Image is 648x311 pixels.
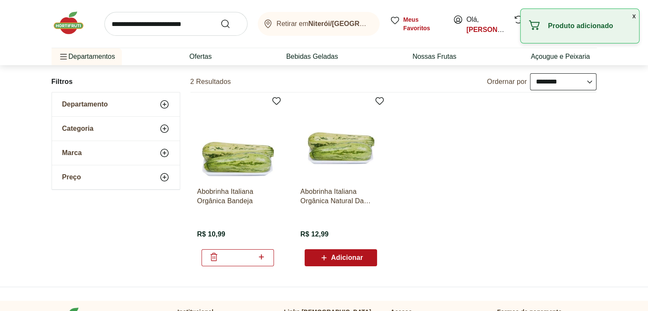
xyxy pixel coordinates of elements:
[308,20,405,27] b: Niterói/[GEOGRAPHIC_DATA]
[331,254,363,261] span: Adicionar
[190,77,231,86] h2: 2 Resultados
[104,12,248,36] input: search
[62,173,81,181] span: Preço
[62,149,82,157] span: Marca
[197,99,278,180] img: Abobrinha Italiana Orgânica Bandeja
[286,52,338,62] a: Bebidas Geladas
[52,165,180,189] button: Preço
[52,92,180,116] button: Departamento
[52,141,180,165] button: Marca
[487,77,527,86] label: Ordernar por
[300,187,381,206] a: Abobrinha Italiana Orgânica Natural Da Terra 600g
[412,52,456,62] a: Nossas Frutas
[52,117,180,141] button: Categoria
[548,22,632,30] p: Produto adicionado
[276,20,371,28] span: Retirar em
[305,249,377,266] button: Adicionar
[531,52,590,62] a: Açougue e Peixaria
[62,124,94,133] span: Categoria
[220,19,241,29] button: Submit Search
[300,99,381,180] img: Abobrinha Italiana Orgânica Natural Da Terra 600g
[467,26,524,33] a: [PERSON_NAME]
[52,10,94,36] img: Hortifruti
[58,46,115,67] span: Departamentos
[629,9,639,23] button: Fechar notificação
[390,15,443,32] a: Meus Favoritos
[62,100,108,109] span: Departamento
[189,52,211,62] a: Ofertas
[403,15,443,32] span: Meus Favoritos
[467,14,504,35] span: Olá,
[258,12,380,36] button: Retirar emNiterói/[GEOGRAPHIC_DATA]
[58,46,69,67] button: Menu
[197,187,278,206] a: Abobrinha Italiana Orgânica Bandeja
[197,230,225,239] span: R$ 10,99
[52,73,180,90] h2: Filtros
[300,230,328,239] span: R$ 12,99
